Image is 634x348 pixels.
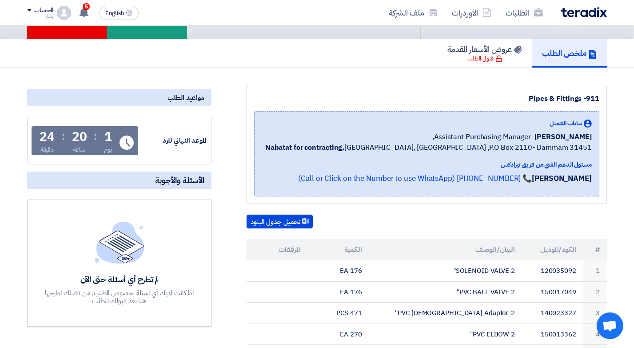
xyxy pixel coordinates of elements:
div: : [94,128,97,144]
td: PVC BALL VALVE 2" [369,281,522,303]
a: الطلبات [498,2,550,23]
div: بشار [27,14,53,19]
div: قبول الطلب [467,54,502,63]
span: Assistant Purchasing Manager, [432,132,531,142]
div: مواعيد الطلب [27,89,211,106]
div: ساعة [73,145,86,154]
td: 270 EA [308,324,369,345]
button: English [100,6,139,20]
td: SOLENOID VALVE 2" [369,260,522,281]
div: الموعد النهائي للرد [140,136,207,146]
a: 📞 [PHONE_NUMBER] (Call or Click on the Number to use WhatsApp) [298,173,532,184]
td: 140023327 [522,303,583,324]
td: 120035092 [522,260,583,281]
th: المرفقات [247,239,308,260]
span: [PERSON_NAME] [534,132,592,142]
span: الأسئلة والأجوبة [155,175,204,185]
span: [GEOGRAPHIC_DATA], [GEOGRAPHIC_DATA] ,P.O Box 2110- Dammam 31451 [265,142,592,153]
div: 24 [40,131,55,143]
th: الكمية [308,239,369,260]
td: 176 EA [308,260,369,281]
th: # [583,239,607,260]
span: 5 [83,3,90,10]
strong: [PERSON_NAME] [532,173,592,184]
a: ملف الشركة [382,2,445,23]
td: 1 [583,260,607,281]
td: 2 [583,281,607,303]
div: : [62,128,65,144]
th: الكود/الموديل [522,239,583,260]
div: الحساب [34,7,53,14]
div: دقيقة [40,145,54,154]
b: Nabatat for contracting, [265,142,345,153]
td: 150017049 [522,281,583,303]
div: Pipes & Fittings -911 [254,93,599,104]
a: عروض الأسعار المقدمة قبول الطلب [438,39,532,68]
h5: عروض الأسعار المقدمة [447,44,522,54]
div: 1 [104,131,112,143]
img: Teradix logo [561,7,607,17]
td: 176 EA [308,281,369,303]
h5: ملخص الطلب [542,48,597,58]
div: اذا كانت لديك أي اسئلة بخصوص الطلب, من فضلك اطرحها هنا بعد قبولك للطلب [44,289,195,305]
th: البيان/الوصف [369,239,522,260]
a: ملخص الطلب [532,39,607,68]
td: 471 PCS [308,303,369,324]
span: English [105,10,124,16]
img: empty_state_list.svg [95,221,144,263]
div: لم تطرح أي أسئلة حتى الآن [44,274,195,284]
div: يوم [104,145,112,154]
img: profile_test.png [57,6,71,20]
td: 150013362 [522,324,583,345]
td: 4 [583,324,607,345]
div: Open chat [597,312,623,339]
a: الأوردرات [445,2,498,23]
td: 3 [583,303,607,324]
div: 20 [72,131,87,143]
td: PVC [DEMOGRAPHIC_DATA] Adaptor-2" [369,303,522,324]
div: مسئول الدعم الفني من فريق تيرادكس [265,160,592,169]
button: تحميل جدول البنود [247,215,313,229]
span: بيانات العميل [550,119,582,128]
td: PVC ELBOW 2" [369,324,522,345]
